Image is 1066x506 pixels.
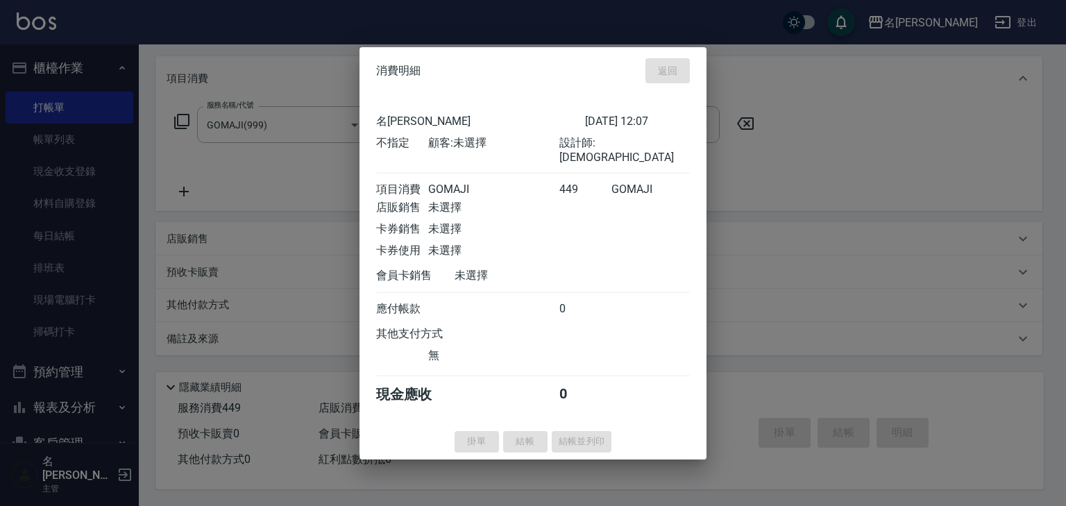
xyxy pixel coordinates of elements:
div: 0 [559,385,611,404]
div: 未選擇 [428,201,559,215]
div: 應付帳款 [376,302,428,317]
div: 其他支付方式 [376,327,481,341]
div: 無 [428,348,559,363]
div: 會員卡銷售 [376,269,455,283]
div: 顧客: 未選擇 [428,136,559,164]
div: GOMAJI [611,183,690,197]
div: 不指定 [376,136,428,164]
div: 現金應收 [376,385,455,404]
div: 449 [559,183,611,197]
div: GOMAJI [428,183,559,197]
div: 未選擇 [428,222,559,237]
div: 店販銷售 [376,201,428,215]
div: 名[PERSON_NAME] [376,115,585,129]
div: 卡券使用 [376,244,428,258]
div: 未選擇 [428,244,559,258]
div: 0 [559,302,611,317]
div: 卡券銷售 [376,222,428,237]
span: 消費明細 [376,64,421,78]
div: 未選擇 [455,269,585,283]
div: 項目消費 [376,183,428,197]
div: [DATE] 12:07 [585,115,690,129]
div: 設計師: [DEMOGRAPHIC_DATA] [559,136,690,164]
